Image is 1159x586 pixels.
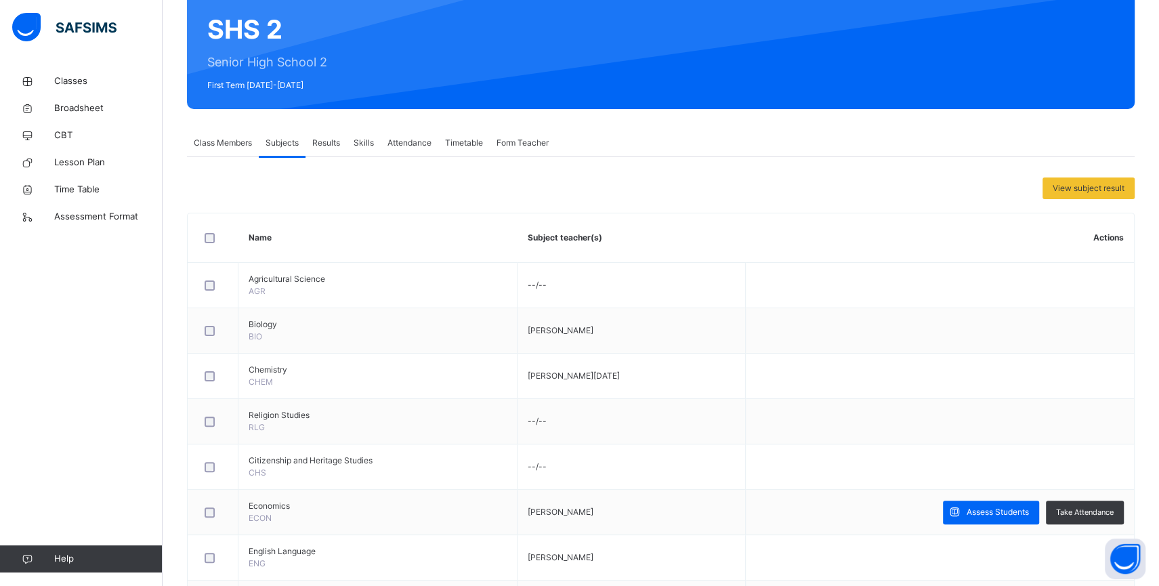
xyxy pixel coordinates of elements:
img: safsims [12,13,117,41]
span: RLG [249,422,265,432]
span: Agricultural Science [249,273,507,285]
span: Time Table [54,183,163,196]
span: Citizenship and Heritage Studies [249,455,507,467]
span: BIO [249,331,262,341]
span: [PERSON_NAME] [528,325,593,335]
span: Form Teacher [497,137,549,149]
th: Name [238,213,518,263]
span: Lesson Plan [54,156,163,169]
span: Timetable [445,137,483,149]
span: Broadsheet [54,102,163,115]
span: [PERSON_NAME] [528,507,593,517]
span: Results [312,137,340,149]
span: CBT [54,129,163,142]
td: --/-- [518,399,746,444]
span: AGR [249,286,266,296]
span: Subjects [266,137,299,149]
span: Assessment Format [54,210,163,224]
span: View subject result [1053,182,1124,194]
span: Take Attendance [1056,507,1114,518]
span: ECON [249,513,272,523]
span: Assess Students [967,506,1029,518]
span: Attendance [387,137,431,149]
th: Subject teacher(s) [518,213,746,263]
span: ENG [249,558,266,568]
button: Open asap [1105,539,1145,579]
td: --/-- [518,444,746,490]
span: Help [54,552,162,566]
td: --/-- [518,263,746,308]
span: Religion Studies [249,409,507,421]
span: CHS [249,467,266,478]
span: Skills [354,137,374,149]
th: Actions [746,213,1134,263]
span: [PERSON_NAME] [528,552,593,562]
span: Biology [249,318,507,331]
span: Class Members [194,137,252,149]
span: Economics [249,500,507,512]
span: Chemistry [249,364,507,376]
span: CHEM [249,377,273,387]
span: [PERSON_NAME][DATE] [528,371,620,381]
span: Classes [54,75,163,88]
span: English Language [249,545,507,558]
